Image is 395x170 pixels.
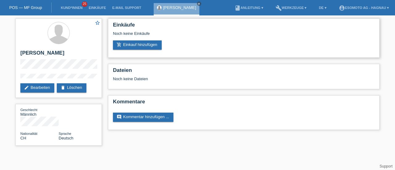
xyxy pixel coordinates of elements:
a: POS — MF Group [9,5,42,10]
a: commentKommentar hinzufügen ... [113,113,173,122]
a: editBearbeiten [20,83,54,93]
a: DE ▾ [316,6,329,10]
a: close [197,2,201,6]
div: Männlich [20,107,59,117]
h2: Dateien [113,67,375,77]
span: Deutsch [59,136,73,140]
a: bookAnleitung ▾ [231,6,266,10]
i: account_circle [339,5,345,11]
h2: [PERSON_NAME] [20,50,97,59]
i: add_shopping_cart [117,42,122,47]
a: deleteLöschen [57,83,86,93]
a: Einkäufe [85,6,109,10]
span: 25 [82,2,87,7]
a: account_circleEsomoto AG - Hagnau ▾ [336,6,392,10]
div: Noch keine Einkäufe [113,31,375,40]
i: comment [117,114,122,119]
a: [PERSON_NAME] [163,5,196,10]
i: build [276,5,282,11]
h2: Kommentare [113,99,375,108]
a: Support [380,164,393,168]
i: close [197,2,201,5]
a: star_border [95,20,100,27]
i: book [235,5,241,11]
div: Noch keine Dateien [113,77,301,81]
span: Sprache [59,132,71,135]
a: E-Mail Support [109,6,144,10]
i: delete [60,85,65,90]
a: add_shopping_cartEinkauf hinzufügen [113,40,162,50]
span: Nationalität [20,132,37,135]
a: Kund*innen [58,6,85,10]
i: star_border [95,20,100,26]
h2: Einkäufe [113,22,375,31]
span: Geschlecht [20,108,37,112]
span: Schweiz [20,136,26,140]
i: edit [24,85,29,90]
a: buildWerkzeuge ▾ [272,6,310,10]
